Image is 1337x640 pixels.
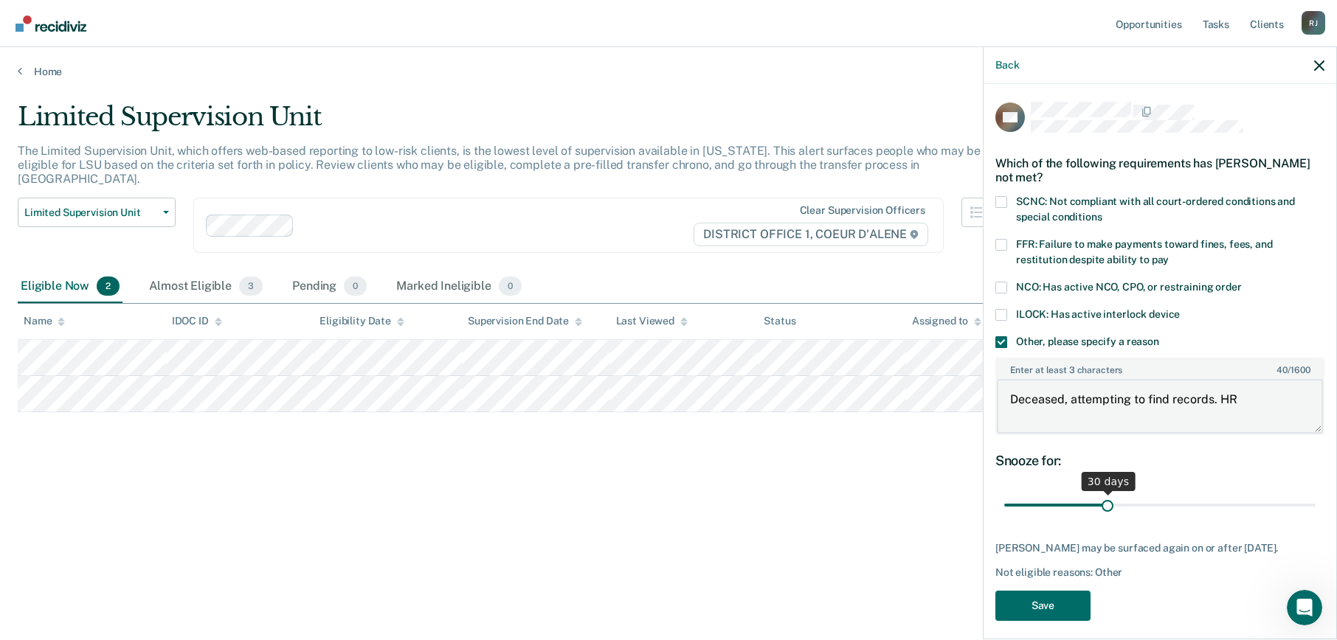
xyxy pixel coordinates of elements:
[72,18,143,33] p: Active 17h ago
[995,453,1324,469] div: Snooze for:
[1016,238,1273,265] span: FFR: Failure to make payments toward fines, fees, and restitution despite ability to pay
[393,271,525,303] div: Marked Ineligible
[995,59,1019,72] button: Back
[1287,590,1322,625] iframe: Intercom live chat
[1276,365,1310,375] span: / 1600
[1016,281,1242,293] span: NCO: Has active NCO, CPO, or restraining order
[1302,11,1325,35] button: Profile dropdown button
[764,315,795,327] div: Status
[42,8,66,32] img: Profile image for Kim
[253,477,277,501] button: Send a message…
[1016,335,1159,347] span: Other, please specify a reason
[30,103,54,127] img: Profile image for Kim
[70,483,82,495] button: Gif picker
[12,85,283,219] div: Profile image for Kim[PERSON_NAME]from RecidivizHi [PERSON_NAME],We are so excited to announce a ...
[995,145,1324,196] div: Which of the following requirements has [PERSON_NAME] not met?
[30,139,265,153] div: Hi [PERSON_NAME],
[694,223,928,246] span: DISTRICT OFFICE 1, COEUR D'ALENE
[18,102,1020,144] div: Limited Supervision Unit
[995,566,1324,579] div: Not eligible reasons: Other
[995,542,1324,554] div: [PERSON_NAME] may be surfaced again on or after [DATE].
[800,204,925,217] div: Clear supervision officers
[146,271,266,303] div: Almost Eligible
[72,7,167,18] h1: [PERSON_NAME]
[24,315,65,327] div: Name
[15,15,86,32] img: Recidiviz
[66,109,145,120] span: [PERSON_NAME]
[1016,195,1295,223] span: SCNC: Not compliant with all court-ordered conditions and special conditions
[172,315,222,327] div: IDOC ID
[24,206,157,219] span: Limited Supervision Unit
[18,271,122,303] div: Eligible Now
[468,315,582,327] div: Supervision End Date
[997,379,1323,434] textarea: Deceased, attempting to find records. HR
[1302,11,1325,35] div: R J
[912,315,981,327] div: Assigned to
[231,6,259,34] button: Home
[1276,365,1288,375] span: 40
[319,315,404,327] div: Eligibility Date
[499,276,522,296] span: 0
[18,65,1319,78] a: Home
[97,276,120,296] span: 2
[289,271,370,303] div: Pending
[145,109,213,120] span: from Recidiviz
[46,483,58,495] button: Emoji picker
[23,483,35,495] button: Upload attachment
[94,483,106,495] button: Start recording
[10,6,38,34] button: go back
[30,161,265,189] div: We are so excited to announce a brand new feature: 📣
[997,359,1323,375] label: Enter at least 3 characters
[344,276,367,296] span: 0
[259,6,286,32] div: Close
[995,591,1091,621] button: Save
[18,144,981,186] p: The Limited Supervision Unit, which offers web-based reporting to low-risk clients, is the lowest...
[239,276,263,296] span: 3
[616,315,688,327] div: Last Viewed
[1016,308,1180,320] span: ILOCK: Has active interlock device
[13,452,283,477] textarea: Message…
[12,85,283,237] div: Kim says…
[1082,472,1136,491] div: 30 days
